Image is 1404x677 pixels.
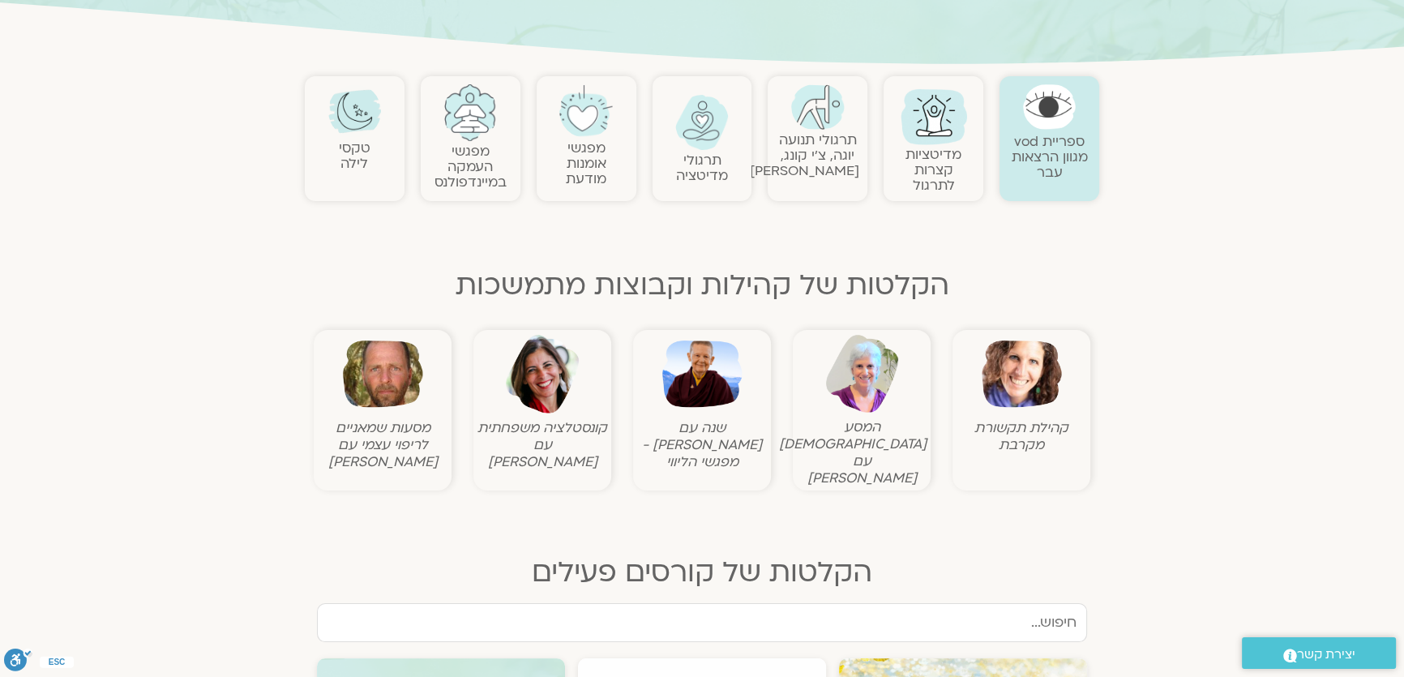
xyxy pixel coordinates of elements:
[1012,132,1088,182] a: ספריית vodמגוון הרצאות עבר
[637,419,767,470] figcaption: שנה עם [PERSON_NAME] - מפגשי הליווי
[957,419,1086,453] figcaption: קהילת תקשורת מקרבת
[750,131,859,180] a: תרגולי תנועהיוגה, צ׳י קונג, [PERSON_NAME]
[318,419,447,470] figcaption: מסעות שמאניים לריפוי עצמי עם [PERSON_NAME]
[905,145,961,195] a: מדיטציות קצרות לתרגול
[676,151,728,185] a: תרגולימדיטציה
[317,603,1087,642] input: חיפוש...
[1297,644,1355,666] span: יצירת קשר
[566,139,606,188] a: מפגשיאומנות מודעת
[1242,637,1396,669] a: יצירת קשר
[477,419,607,470] figcaption: קונסטלציה משפחתית עם [PERSON_NAME]
[305,269,1099,302] h2: הקלטות של קהילות וקבוצות מתמשכות
[797,418,927,486] figcaption: המסע [DEMOGRAPHIC_DATA] עם [PERSON_NAME]
[339,139,370,173] a: טקסילילה
[305,556,1099,589] h2: הקלטות של קורסים פעילים
[434,142,507,191] a: מפגשיהעמקה במיינדפולנס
